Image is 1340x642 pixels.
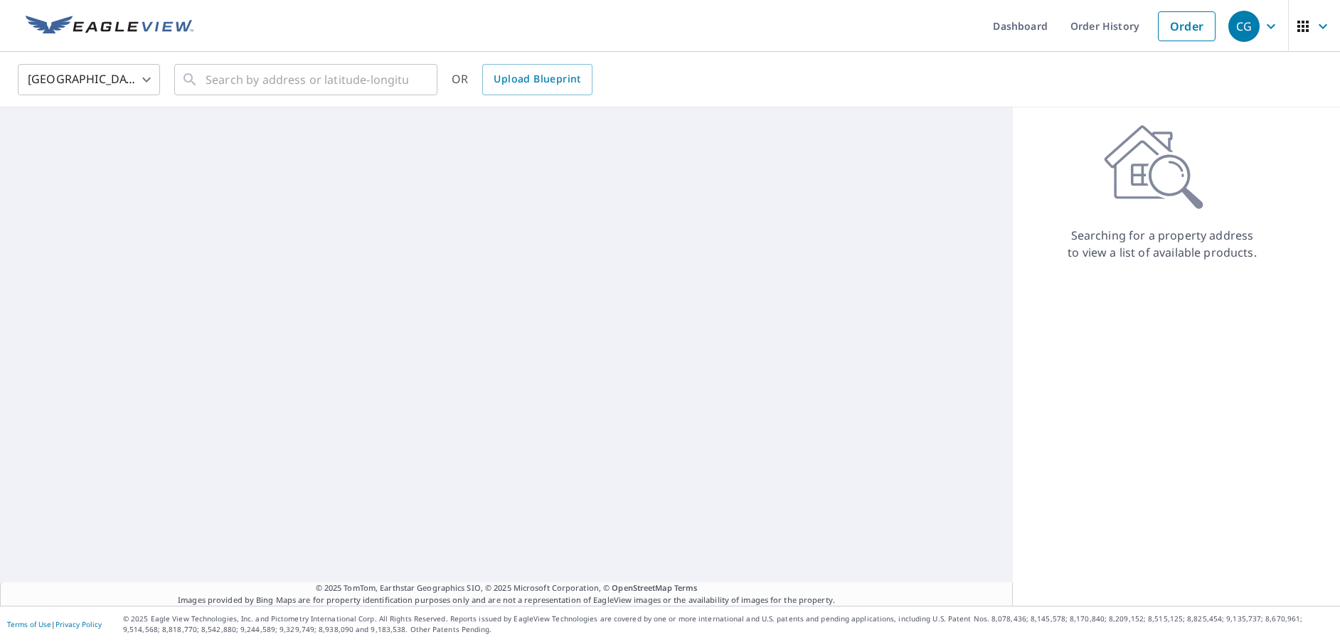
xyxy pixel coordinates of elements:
[494,70,580,88] span: Upload Blueprint
[26,16,193,37] img: EV Logo
[123,614,1333,635] p: © 2025 Eagle View Technologies, Inc. and Pictometry International Corp. All Rights Reserved. Repo...
[316,582,698,594] span: © 2025 TomTom, Earthstar Geographics SIO, © 2025 Microsoft Corporation, ©
[1158,11,1216,41] a: Order
[206,60,408,100] input: Search by address or latitude-longitude
[18,60,160,100] div: [GEOGRAPHIC_DATA]
[55,619,102,629] a: Privacy Policy
[7,619,51,629] a: Terms of Use
[452,64,592,95] div: OR
[7,620,102,628] p: |
[1228,11,1260,42] div: CG
[482,64,592,95] a: Upload Blueprint
[612,582,671,593] a: OpenStreetMap
[1067,227,1257,261] p: Searching for a property address to view a list of available products.
[674,582,698,593] a: Terms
